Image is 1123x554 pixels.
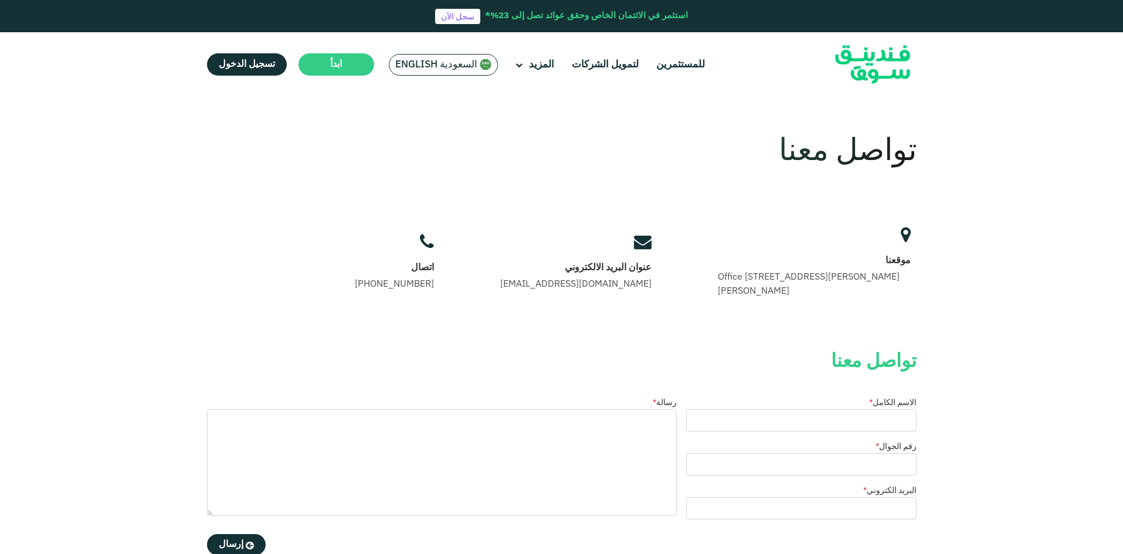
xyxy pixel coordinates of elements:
label: الاسم الكامل [869,399,917,407]
span: السعودية English [395,58,477,72]
a: [EMAIL_ADDRESS][DOMAIN_NAME] [500,280,652,288]
span: تسجيل الدخول [219,60,275,69]
a: سجل الآن [435,9,480,24]
a: للمستثمرين [653,55,708,74]
a: [PHONE_NUMBER] [355,280,434,288]
a: تسجيل الدخول [207,53,287,76]
img: SA Flag [480,59,491,70]
div: تواصل معنا [207,129,917,175]
div: عنوان البريد الالكتروني [500,261,652,274]
h2: تواصل معنا [207,351,917,373]
img: Logo [815,35,930,94]
span: ابدأ [330,60,342,69]
span: المزيد [529,60,554,70]
span: Office [STREET_ADDRESS][PERSON_NAME][PERSON_NAME] [718,273,900,295]
span: إرسال [219,540,243,549]
div: استثمر في الائتمان الخاص وحقق عوائد تصل إلى 23%* [485,9,688,23]
div: اتصال [355,261,434,274]
label: البريد الكتروني [863,487,917,495]
a: لتمويل الشركات [569,55,642,74]
label: رقم الجوال [876,443,917,451]
div: موقعنا [718,254,910,267]
label: رسالة [653,399,677,407]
